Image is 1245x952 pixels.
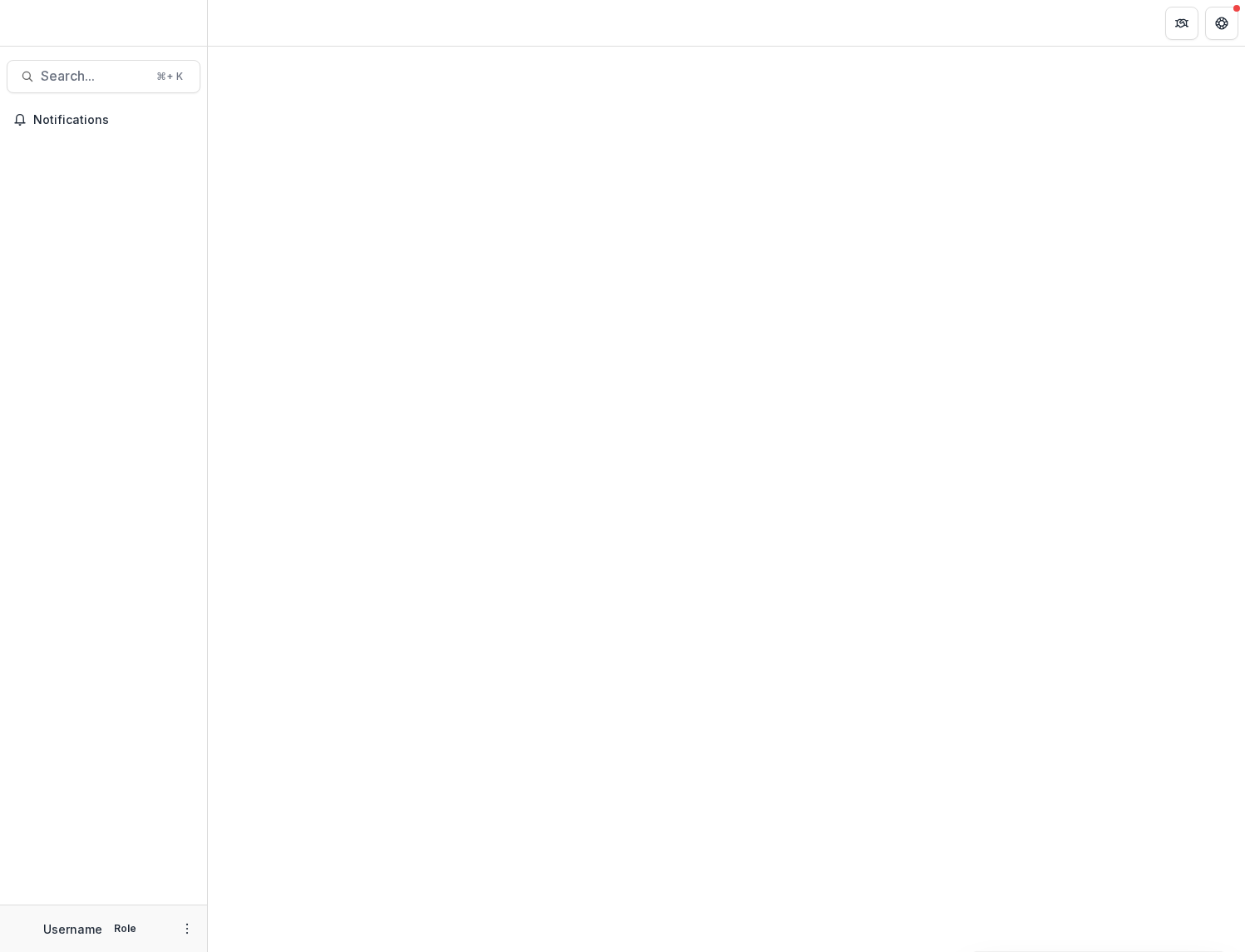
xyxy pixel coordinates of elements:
span: Search... [41,68,146,84]
button: Partners [1165,7,1198,40]
nav: breadcrumb [215,11,285,35]
p: Role [109,921,141,936]
button: Notifications [7,107,200,133]
button: Get Help [1205,7,1238,40]
button: Search... [7,60,200,93]
div: ⌘ + K [153,67,186,86]
span: Notifications [33,113,194,127]
p: Username [43,920,102,938]
button: More [177,919,197,939]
